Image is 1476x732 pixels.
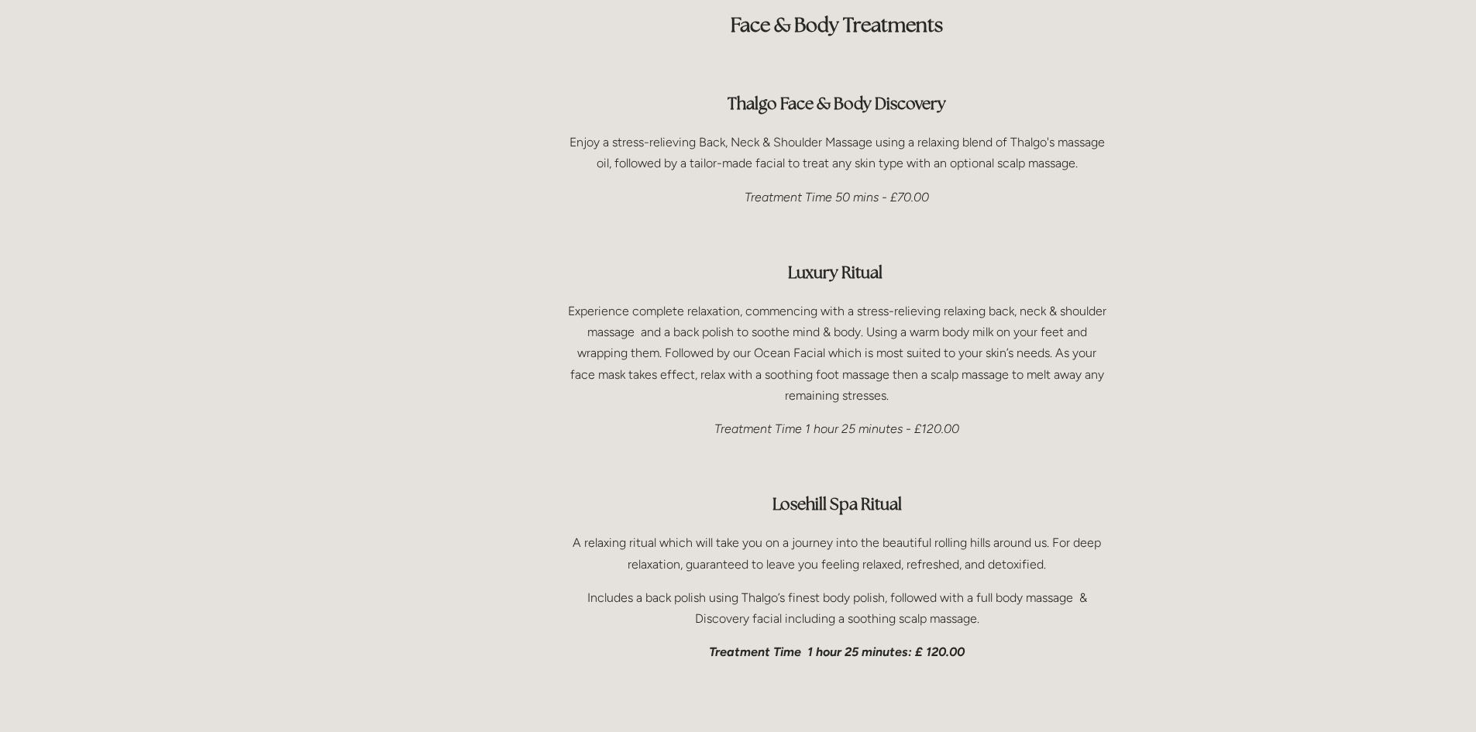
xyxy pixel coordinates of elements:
strong: Luxury Ritual [788,262,883,283]
strong: Thalgo Face & Body Discovery [728,93,946,114]
em: Treatment Time 50 mins - £70.00 [745,190,929,204]
p: Includes a back polish using Thalgo’s finest body polish, followed with a full body massage & Dis... [566,587,1109,629]
p: A relaxing ritual which will take you on a journey into the beautiful rolling hills around us. Fo... [566,532,1109,574]
p: Enjoy a stress-relieving Back, Neck & Shoulder Massage using a relaxing blend of Thalgo's massage... [566,132,1109,174]
p: Experience complete relaxation, commencing with a stress-relieving relaxing back, neck & shoulder... [566,301,1109,406]
strong: Face & Body Treatments [731,12,943,37]
em: Treatment Time 1 hour 25 minutes - £120.00 [714,421,959,436]
strong: Losehill Spa Ritual [772,493,902,514]
em: Treatment Time 1 hour 25 minutes: £ 120.00 [709,644,965,659]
